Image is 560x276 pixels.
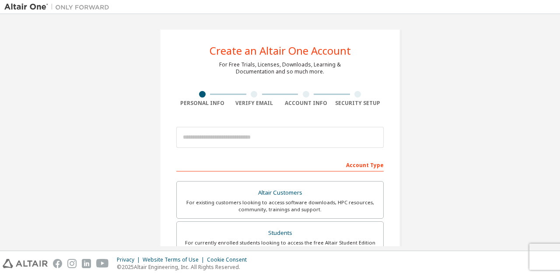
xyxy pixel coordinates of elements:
[53,259,62,268] img: facebook.svg
[280,100,332,107] div: Account Info
[207,256,252,263] div: Cookie Consent
[332,100,384,107] div: Security Setup
[182,239,378,253] div: For currently enrolled students looking to access the free Altair Student Edition bundle and all ...
[3,259,48,268] img: altair_logo.svg
[143,256,207,263] div: Website Terms of Use
[228,100,280,107] div: Verify Email
[219,61,341,75] div: For Free Trials, Licenses, Downloads, Learning & Documentation and so much more.
[117,263,252,271] p: © 2025 Altair Engineering, Inc. All Rights Reserved.
[182,199,378,213] div: For existing customers looking to access software downloads, HPC resources, community, trainings ...
[96,259,109,268] img: youtube.svg
[117,256,143,263] div: Privacy
[176,100,228,107] div: Personal Info
[210,45,351,56] div: Create an Altair One Account
[182,187,378,199] div: Altair Customers
[176,157,384,171] div: Account Type
[67,259,77,268] img: instagram.svg
[82,259,91,268] img: linkedin.svg
[182,227,378,239] div: Students
[4,3,114,11] img: Altair One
